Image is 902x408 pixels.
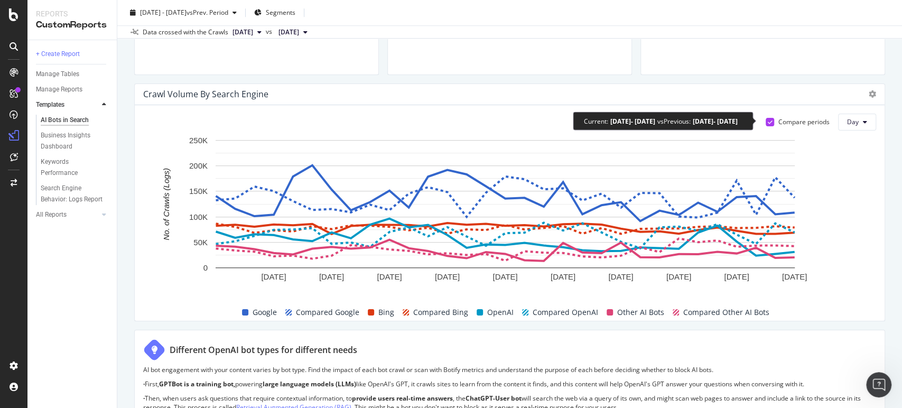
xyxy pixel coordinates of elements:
div: Crawl Volume By Search EngineCompare periodsDayA chart.GoogleCompared GoogleBingCompared BingOpen... [134,84,885,321]
div: Current: [584,117,608,126]
div: [PERSON_NAME] • 29m ago [17,75,106,81]
text: [DATE] [435,272,460,281]
button: Gif picker [33,327,42,336]
strong: GPTBot is a training bot, [159,379,235,388]
div: and any useful info [124,277,194,288]
text: 0 [203,263,208,272]
h1: [PERSON_NAME] [51,5,120,13]
button: Start recording [67,327,76,336]
div: I need to do exec summary of AI logs on a monthly basis [38,116,203,149]
span: Compared Google [296,306,359,319]
span: OpenAI [487,306,514,319]
button: [DATE] - [DATE]vsPrev. Period [126,4,241,21]
strong: large language models (LLMs) [263,379,356,388]
text: [DATE] [724,272,749,281]
span: Google [253,306,277,319]
div: [URL][DOMAIN_NAME] [104,222,203,246]
text: [DATE] [666,272,691,281]
a: Templates [36,99,99,110]
div: what view would you use? [97,156,194,167]
text: [DATE] [551,272,575,281]
text: [DATE] [319,272,344,281]
div: Data crossed with the Crawls [143,27,228,37]
textarea: Message… [9,305,202,323]
span: Compared OpenAI [533,306,598,319]
text: [DATE] [261,272,286,281]
button: Send a message… [181,323,198,340]
div: Compare periods [778,117,830,126]
div: AI Bots in Search [41,115,89,126]
button: [DATE] [228,26,266,39]
text: 50K [193,238,208,247]
text: 250K [189,136,208,145]
a: Business Insights Dashboard [41,130,109,152]
div: Ilona says… [8,174,203,198]
div: Business Insights Dashboard [41,130,101,152]
div: Hello [PERSON_NAME], Thanks for your patience. How may I help you? Best regards, [17,4,111,67]
button: Segments [250,4,300,21]
div: I need to do exec summary of AI logs on a monthly basis [47,122,194,143]
div: Crawl Volume By Search Engine [143,89,268,99]
button: Day [838,114,876,131]
a: AI Bots in Search [41,115,109,126]
div: Ilona says… [8,222,203,247]
div: Templates [36,99,64,110]
text: [DATE] [377,272,402,281]
div: Ilona says… [8,198,203,222]
span: 2025 Jul. 27th [278,27,299,37]
span: [DATE] - [DATE] [140,8,187,17]
strong: ChatGPT-User bot [466,394,522,403]
div: hello [PERSON_NAME] [113,98,194,108]
div: Manage Reports [36,84,82,95]
div: [DATE] - [DATE] [693,117,738,126]
svg: A chart. [143,135,867,295]
div: I'd need to show MoM variation [79,253,194,263]
button: go back [7,4,27,24]
a: Search Engine Behavior: Logs Report [41,183,109,205]
div: Search Engine Behavior: Logs Report [41,183,103,205]
img: Profile image for Renaud [30,6,47,23]
text: No. of Crawls (Logs) [162,168,171,240]
button: Upload attachment [50,327,59,336]
text: [DATE] [782,272,807,281]
a: Manage Tables [36,69,109,80]
span: Bing [378,306,394,319]
p: AI bot engagement with your content varies by bot type. Find the impact of each bot crawl or scan... [143,365,876,374]
div: what view would you use? [89,150,203,173]
strong: · [143,394,145,403]
span: vs Prev. Period [187,8,228,17]
a: [URL][DOMAIN_NAME] [112,181,194,189]
text: 150K [189,187,208,196]
a: Keywords Performance [41,156,109,179]
span: Compared Bing [413,306,468,319]
span: vs [266,27,274,36]
div: vs Previous : [657,117,691,126]
text: [DATE] [608,272,633,281]
button: Emoji picker [16,327,25,336]
strong: provide users real-time answers [352,394,453,403]
div: Ilona says… [8,271,203,307]
p: Active [51,13,72,24]
button: [DATE] [274,26,312,39]
div: Manage Tables [36,69,79,80]
strong: · [143,379,145,388]
a: All Reports [36,209,99,220]
div: Ilona says… [8,150,203,174]
span: Segments [266,8,295,17]
div: [URL][DOMAIN_NAME] [104,174,203,197]
div: Ilona says… [8,246,203,271]
div: Ilona says… [8,116,203,150]
div: Different OpenAI bot types for different needs [170,344,357,356]
div: hello [PERSON_NAME] [104,91,203,115]
div: or [187,205,194,215]
text: 100K [189,212,208,221]
span: Day [847,117,859,126]
div: + Create Report [36,49,80,60]
div: I'd need to show MoM variation [70,246,203,270]
div: All Reports [36,209,67,220]
div: Close [185,4,204,23]
button: Home [165,4,185,24]
p: First, powering like OpenAI's GPT, it crawls sites to learn from the content it finds, and this c... [143,379,876,388]
iframe: Intercom live chat [866,372,891,397]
